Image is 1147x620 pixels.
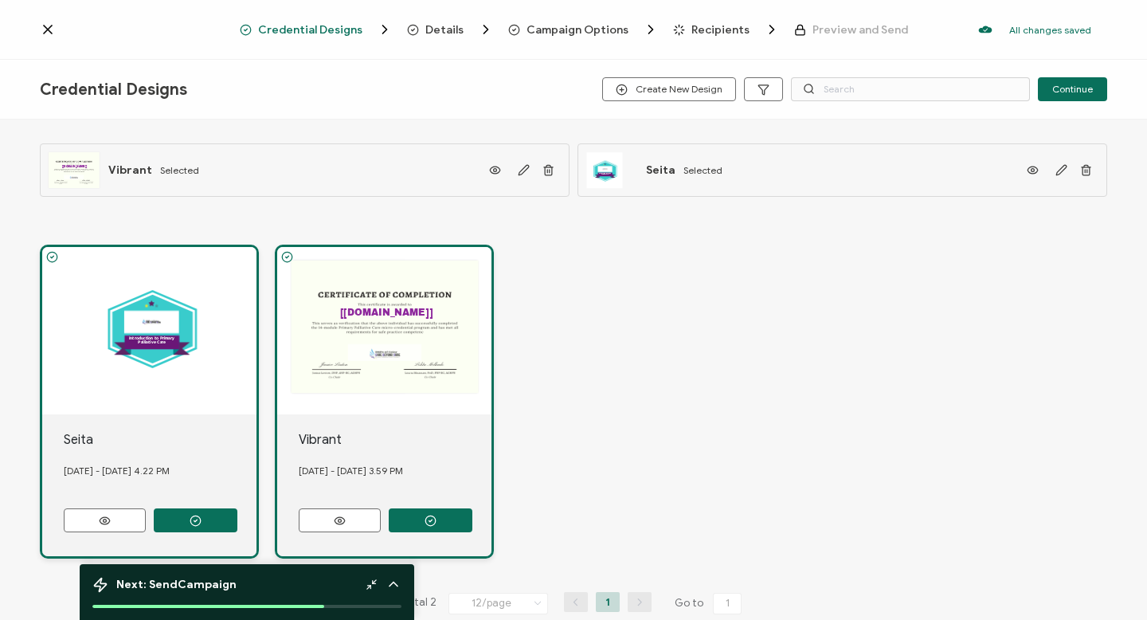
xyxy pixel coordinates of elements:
[675,592,745,614] span: Go to
[64,430,256,449] div: Seita
[178,578,237,591] b: Campaign
[527,24,628,36] span: Campaign Options
[1067,543,1147,620] iframe: Chat Widget
[673,22,780,37] span: Recipients
[40,80,187,100] span: Credential Designs
[602,77,736,101] button: Create New Design
[116,578,237,591] span: Next: Send
[64,449,256,492] div: [DATE] - [DATE] 4.22 PM
[258,24,362,36] span: Credential Designs
[448,593,548,614] input: Select
[596,592,620,612] li: 1
[791,77,1030,101] input: Search
[240,22,393,37] span: Credential Designs
[646,163,675,177] span: Seita
[683,164,722,176] span: Selected
[160,164,199,176] span: Selected
[402,592,436,614] span: Total 2
[407,22,494,37] span: Details
[1038,77,1107,101] button: Continue
[812,24,908,36] span: Preview and Send
[299,449,491,492] div: [DATE] - [DATE] 3.59 PM
[508,22,659,37] span: Campaign Options
[794,24,908,36] span: Preview and Send
[691,24,750,36] span: Recipients
[299,430,491,449] div: Vibrant
[1052,84,1093,94] span: Continue
[240,22,908,37] div: Breadcrumb
[1009,24,1091,36] p: All changes saved
[108,163,152,177] span: Vibrant
[616,84,722,96] span: Create New Design
[425,24,464,36] span: Details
